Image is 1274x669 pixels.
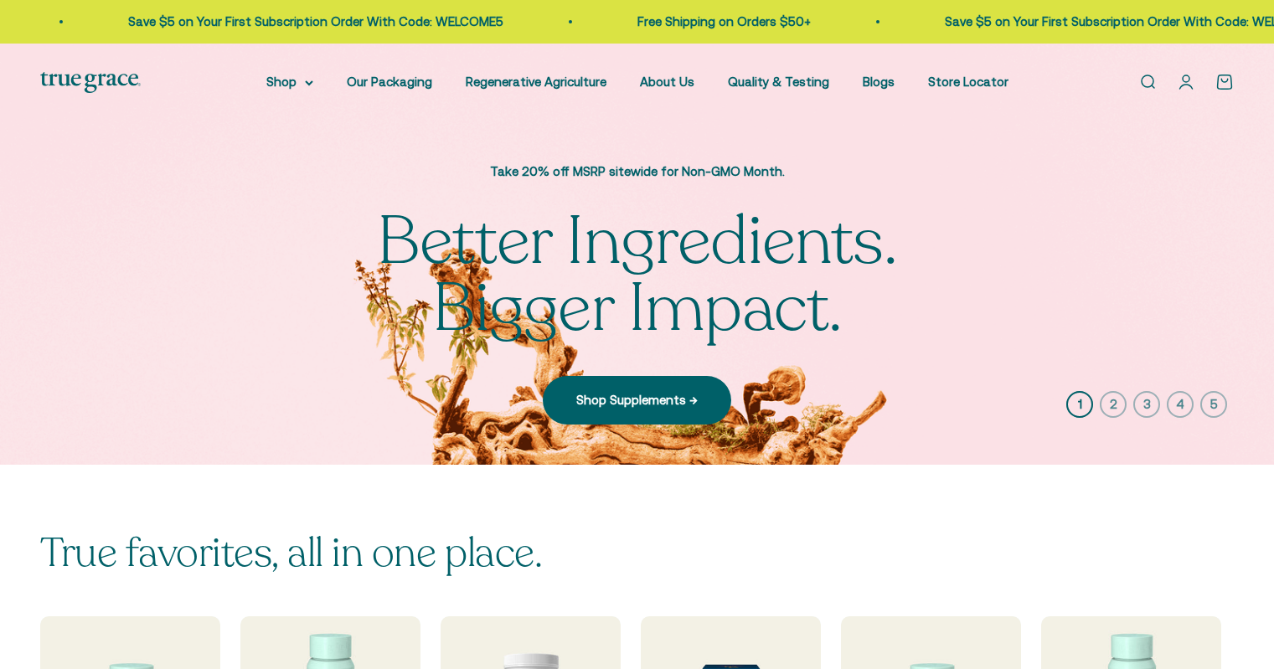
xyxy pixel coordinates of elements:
a: Our Packaging [347,75,432,89]
a: Shop Supplements → [543,376,731,425]
button: 2 [1100,391,1127,418]
p: Save $5 on Your First Subscription Order With Code: WELCOME5 [122,12,498,32]
button: 5 [1200,391,1227,418]
split-lines: Better Ingredients. Bigger Impact. [377,196,897,354]
button: 1 [1066,391,1093,418]
a: Store Locator [928,75,1008,89]
a: Blogs [863,75,895,89]
a: About Us [640,75,694,89]
p: Take 20% off MSRP sitewide for Non-GMO Month. [361,162,914,182]
button: 4 [1167,391,1194,418]
summary: Shop [266,72,313,92]
split-lines: True favorites, all in one place. [40,526,542,580]
a: Quality & Testing [728,75,829,89]
button: 3 [1133,391,1160,418]
a: Regenerative Agriculture [466,75,606,89]
a: Free Shipping on Orders $50+ [632,14,805,28]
